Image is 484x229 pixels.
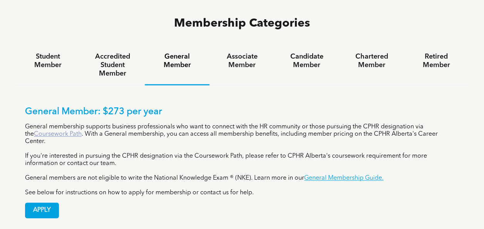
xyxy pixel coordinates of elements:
p: See below for instructions on how to apply for membership or contact us for help. [25,189,459,197]
h4: Accredited Student Member [87,52,138,78]
h4: Associate Member [216,52,267,69]
a: Coursework Path [34,131,82,137]
p: General Member: $273 per year [25,106,459,118]
span: Membership Categories [174,18,310,29]
h4: Retired Member [411,52,462,69]
span: APPLY [25,203,59,218]
a: General Membership Guide. [304,175,384,181]
p: If you're interested in pursuing the CPHR designation via the Coursework Path, please refer to CP... [25,153,459,167]
h4: Chartered Member [346,52,397,69]
h4: Candidate Member [281,52,332,69]
h4: Student Member [22,52,73,69]
a: APPLY [25,202,59,218]
p: General members are not eligible to write the National Knowledge Exam ® (NKE). Learn more in our [25,175,459,182]
p: General membership supports business professionals who want to connect with the HR community or t... [25,123,459,145]
h4: General Member [152,52,203,69]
